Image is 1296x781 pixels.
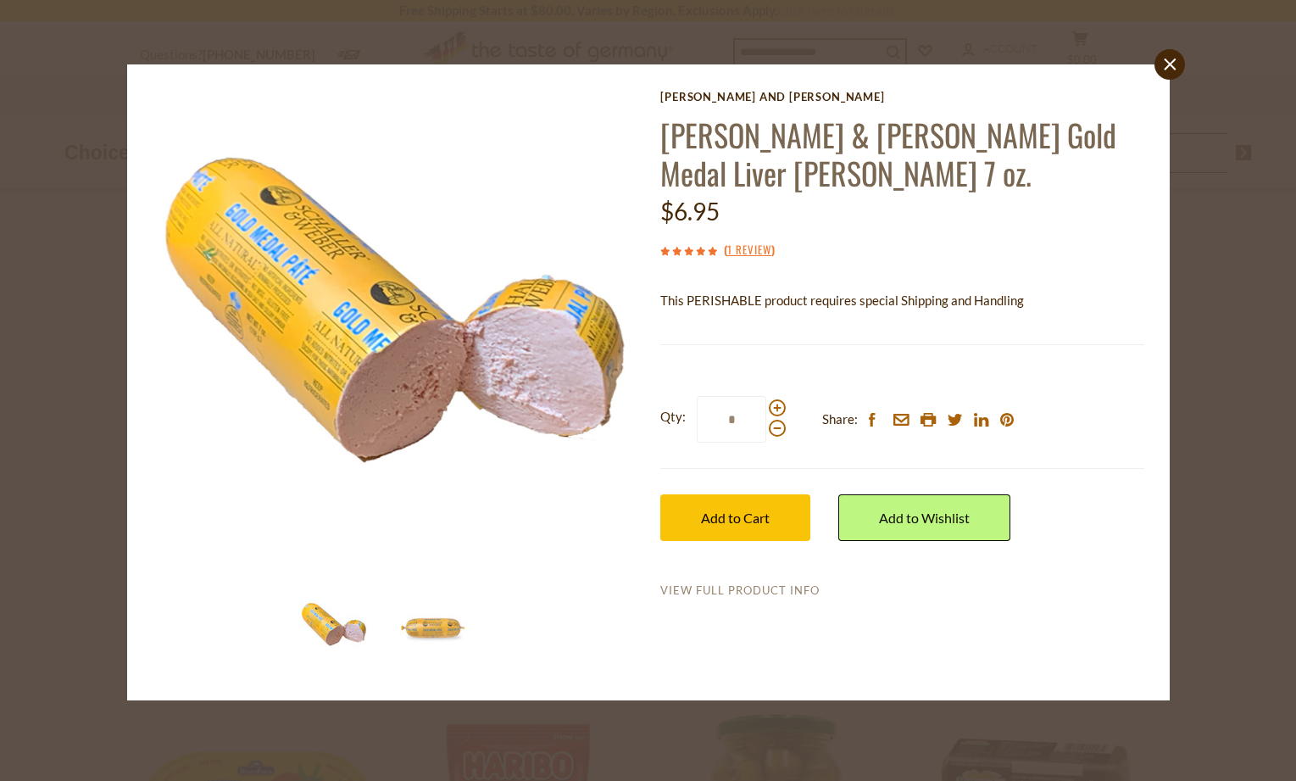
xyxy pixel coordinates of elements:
button: Add to Cart [660,494,810,541]
li: We will ship this product in heat-protective packaging and ice. [676,324,1143,345]
span: ( ) [724,241,775,258]
a: Add to Wishlist [838,494,1010,541]
strong: Qty: [660,406,686,427]
img: Schaller & Weber Gold Medal Liver Pate 7 oz. [399,594,467,661]
img: Schaller & Weber Gold Medal Liver Pate 7 oz. [153,90,637,574]
span: Share: [822,409,858,430]
span: Add to Cart [701,510,770,526]
a: 1 Review [727,241,771,259]
p: This PERISHABLE product requires special Shipping and Handling [660,290,1143,311]
a: [PERSON_NAME] & [PERSON_NAME] Gold Medal Liver [PERSON_NAME] 7 oz. [660,112,1116,195]
span: $6.95 [660,197,720,226]
a: [PERSON_NAME] and [PERSON_NAME] [660,90,1143,103]
a: View Full Product Info [660,583,820,599]
input: Qty: [697,396,766,443]
img: Schaller & Weber Gold Medal Liver Pate 7 oz. [300,594,368,661]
